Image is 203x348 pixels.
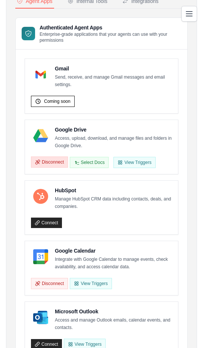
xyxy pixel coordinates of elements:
[55,74,172,88] p: Send, receive, and manage Gmail messages and email settings.
[70,157,109,168] button: Select Docs
[40,24,181,31] h3: Authenticated Agent Apps
[55,196,172,210] p: Manage HubSpot CRM data including contacts, deals, and companies.
[40,31,181,43] p: Enterprise-grade applications that your agents can use with your permissions
[33,128,48,143] img: Google Drive Logo
[181,6,197,22] button: Toggle navigation
[55,317,172,331] p: Access and manage Outlook emails, calendar events, and contacts.
[55,65,172,72] h4: Gmail
[31,156,68,168] button: Disconnect
[55,247,172,254] h4: Google Calendar
[70,278,112,289] button: View Triggers
[33,67,48,82] img: Gmail Logo
[31,278,68,289] button: Disconnect
[55,126,172,133] h4: Google Drive
[33,249,48,264] img: Google Calendar Logo
[31,218,62,228] a: Connect
[113,157,155,168] : View Triggers
[33,310,48,325] img: Microsoft Outlook Logo
[55,256,172,271] p: Integrate with Google Calendar to manage events, check availability, and access calendar data.
[44,98,71,104] span: Coming soon
[55,187,172,194] h4: HubSpot
[55,308,172,315] h4: Microsoft Outlook
[33,189,48,204] img: HubSpot Logo
[55,135,172,149] p: Access, upload, download, and manage files and folders in Google Drive.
